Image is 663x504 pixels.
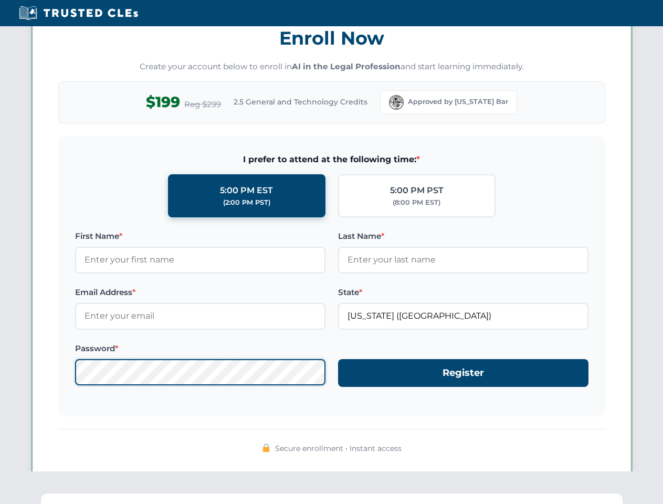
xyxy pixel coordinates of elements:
[408,97,508,107] span: Approved by [US_STATE] Bar
[338,286,588,299] label: State
[275,443,402,454] span: Secure enrollment • Instant access
[75,342,325,355] label: Password
[223,197,270,208] div: (2:00 PM PST)
[16,5,141,21] img: Trusted CLEs
[58,61,605,73] p: Create your account below to enroll in and start learning immediately.
[220,184,273,197] div: 5:00 PM EST
[390,184,444,197] div: 5:00 PM PST
[75,286,325,299] label: Email Address
[292,61,401,71] strong: AI in the Legal Profession
[58,22,605,55] h3: Enroll Now
[234,96,367,108] span: 2.5 General and Technology Credits
[75,230,325,243] label: First Name
[338,230,588,243] label: Last Name
[146,90,180,114] span: $199
[338,303,588,329] input: Florida (FL)
[75,303,325,329] input: Enter your email
[338,247,588,273] input: Enter your last name
[393,197,440,208] div: (8:00 PM EST)
[75,247,325,273] input: Enter your first name
[389,95,404,110] img: Florida Bar
[262,444,270,452] img: 🔒
[184,98,221,111] span: Reg $299
[338,359,588,387] button: Register
[75,153,588,166] span: I prefer to attend at the following time:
